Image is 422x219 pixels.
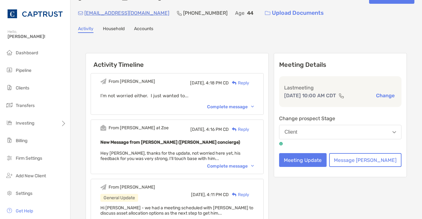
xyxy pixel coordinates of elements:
[232,81,237,85] img: Reply icon
[206,127,229,132] span: 4:16 PM CD
[100,184,106,190] img: Event icon
[100,78,106,84] img: Event icon
[251,165,254,167] img: Chevron icon
[6,49,13,56] img: dashboard icon
[6,207,13,214] img: get-help icon
[16,85,29,91] span: Clients
[190,80,205,86] span: [DATE],
[279,153,327,167] button: Meeting Update
[279,142,283,146] img: tooltip
[279,115,402,122] p: Change prospect Stage
[8,34,66,39] span: [PERSON_NAME]!
[6,119,13,126] img: investing icon
[6,84,13,91] img: clients icon
[100,93,188,99] span: I’m not worried either. I just wanted to...
[109,79,155,84] div: From [PERSON_NAME]
[78,26,93,33] a: Activity
[109,125,169,131] div: From [PERSON_NAME] at Zoe
[207,192,229,197] span: 4:11 PM CD
[339,93,344,98] img: communication type
[6,66,13,74] img: pipeline icon
[279,61,402,69] p: Meeting Details
[247,9,253,17] p: 44
[86,53,268,68] h6: Activity Timeline
[284,92,336,99] p: [DATE] 10:00 AM CDT
[207,104,254,109] div: Complete message
[16,50,38,56] span: Dashboard
[284,84,397,92] p: Last meeting
[232,127,237,131] img: Reply icon
[6,172,13,179] img: add_new_client icon
[16,208,33,214] span: Get Help
[229,80,249,86] div: Reply
[8,3,63,25] img: CAPTRUST Logo
[103,26,125,33] a: Household
[235,9,245,17] p: Age
[16,120,34,126] span: Investing
[374,92,397,99] button: Change
[16,173,46,179] span: Add New Client
[261,6,328,20] a: Upload Documents
[109,184,155,190] div: From [PERSON_NAME]
[16,156,42,161] span: Firm Settings
[229,191,249,198] div: Reply
[6,136,13,144] img: billing icon
[190,127,205,132] span: [DATE],
[16,138,27,143] span: Billing
[329,153,402,167] button: Message [PERSON_NAME]
[177,11,182,16] img: Phone Icon
[78,11,83,15] img: Email Icon
[284,129,297,135] div: Client
[279,125,402,139] button: Client
[100,151,240,161] span: Hey [PERSON_NAME], thanks for the update, not worried here yet, his feedback for you was very str...
[392,131,396,133] img: Open dropdown arrow
[100,194,138,202] div: General Update
[84,9,169,17] p: [EMAIL_ADDRESS][DOMAIN_NAME]
[183,9,228,17] p: [PHONE_NUMBER]
[16,103,35,108] span: Transfers
[6,101,13,109] img: transfers icon
[206,80,229,86] span: 4:18 PM CD
[134,26,153,33] a: Accounts
[100,205,253,216] span: Hi [PERSON_NAME] - we had a meeting scheduled with [PERSON_NAME] to discuss asset allocation opti...
[6,189,13,197] img: settings icon
[100,140,240,145] b: New Message from [PERSON_NAME] ([PERSON_NAME] concierge)
[16,191,32,196] span: Settings
[191,192,206,197] span: [DATE],
[232,193,237,197] img: Reply icon
[229,126,249,133] div: Reply
[251,106,254,108] img: Chevron icon
[207,163,254,169] div: Complete message
[16,68,31,73] span: Pipeline
[265,11,270,15] img: button icon
[100,125,106,131] img: Event icon
[6,154,13,162] img: firm-settings icon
